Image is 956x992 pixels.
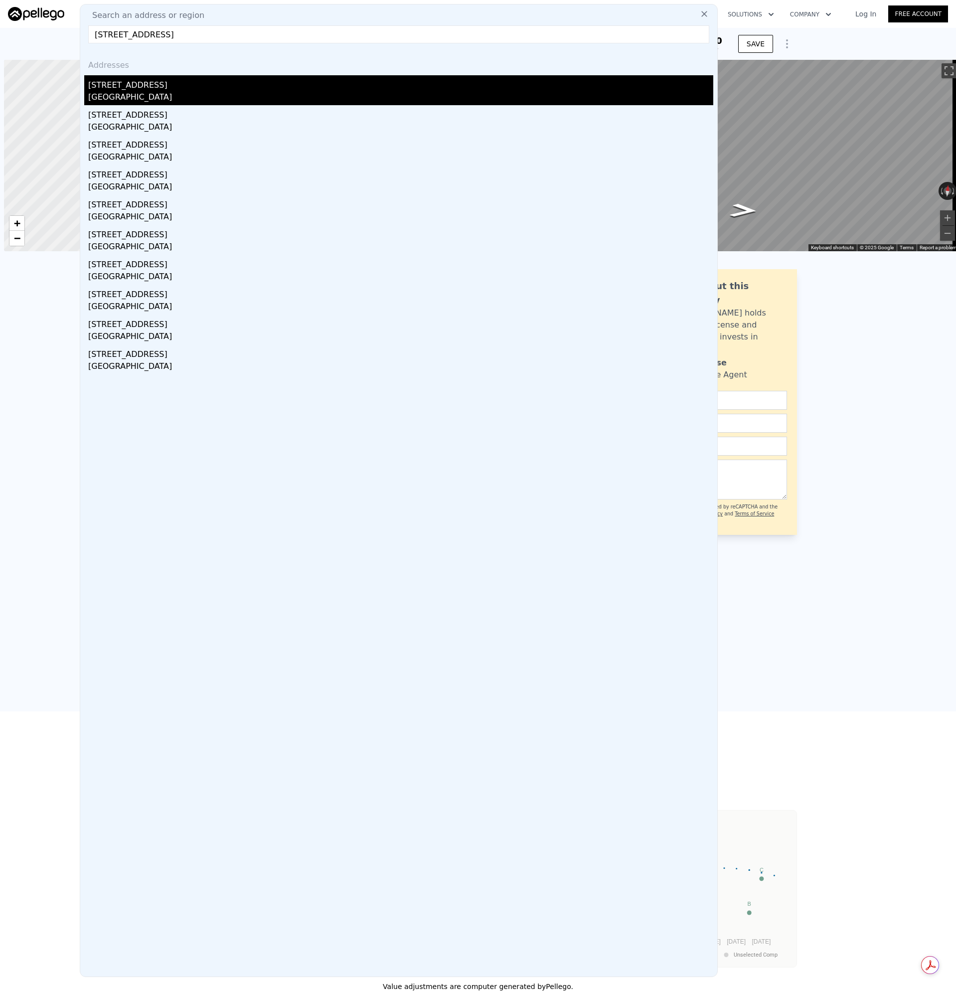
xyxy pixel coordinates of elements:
[88,181,713,195] div: [GEOGRAPHIC_DATA]
[676,279,787,307] div: Ask about this property
[88,135,713,151] div: [STREET_ADDRESS]
[88,91,713,105] div: [GEOGRAPHIC_DATA]
[900,245,914,250] a: Terms
[88,285,713,301] div: [STREET_ADDRESS]
[84,9,204,21] span: Search an address or region
[738,35,773,53] button: SAVE
[8,7,64,21] img: Pellego
[811,244,854,251] button: Keyboard shortcuts
[752,938,771,945] text: [DATE]
[843,9,888,19] a: Log In
[88,211,713,225] div: [GEOGRAPHIC_DATA]
[88,25,709,43] input: Enter an address, city, region, neighborhood or zip code
[14,232,20,244] span: −
[88,151,713,165] div: [GEOGRAPHIC_DATA]
[940,226,955,241] button: Zoom out
[860,245,894,250] span: © 2025 Google
[88,315,713,331] div: [STREET_ADDRESS]
[943,181,953,200] button: Reset the view
[672,503,787,525] div: This site is protected by reCAPTCHA and the Google and apply.
[748,901,751,907] text: B
[676,307,787,355] div: [PERSON_NAME] holds a broker license and personally invests in this area
[760,867,764,873] text: C
[735,511,774,516] a: Terms of Service
[88,331,713,344] div: [GEOGRAPHIC_DATA]
[676,357,727,369] div: Violet Rose
[734,952,778,958] text: Unselected Comp
[84,51,713,75] div: Addresses
[88,75,713,91] div: [STREET_ADDRESS]
[88,241,713,255] div: [GEOGRAPHIC_DATA]
[88,195,713,211] div: [STREET_ADDRESS]
[88,165,713,181] div: [STREET_ADDRESS]
[88,344,713,360] div: [STREET_ADDRESS]
[88,271,713,285] div: [GEOGRAPHIC_DATA]
[940,210,955,225] button: Zoom in
[777,34,797,54] button: Show Options
[720,5,782,23] button: Solutions
[888,5,948,22] a: Free Account
[88,225,713,241] div: [STREET_ADDRESS]
[159,982,797,992] div: Value adjustments are computer generated by Pellego .
[88,121,713,135] div: [GEOGRAPHIC_DATA]
[88,301,713,315] div: [GEOGRAPHIC_DATA]
[702,938,721,945] text: [DATE]
[9,216,24,231] a: Zoom in
[88,255,713,271] div: [STREET_ADDRESS]
[9,231,24,246] a: Zoom out
[14,217,20,229] span: +
[782,5,839,23] button: Company
[88,360,713,374] div: [GEOGRAPHIC_DATA]
[718,200,769,221] path: Go East, Campbell Dr
[939,182,944,200] button: Rotate counterclockwise
[727,938,746,945] text: [DATE]
[88,105,713,121] div: [STREET_ADDRESS]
